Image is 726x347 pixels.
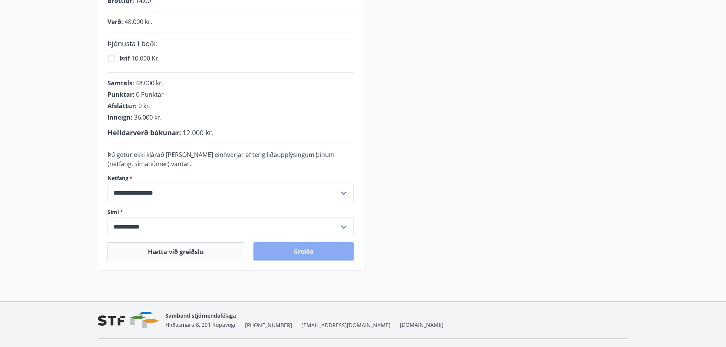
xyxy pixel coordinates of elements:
[301,321,391,329] span: [EMAIL_ADDRESS][DOMAIN_NAME]
[138,102,151,110] span: 0 kr.
[107,102,137,110] span: Afsláttur :
[107,208,354,216] label: Sími
[107,90,135,99] span: Punktar :
[165,312,236,319] span: Samband stjórnendafélaga
[107,79,134,87] span: Samtals :
[107,39,158,48] span: Þjónusta í boði :
[134,113,162,122] span: 36.000 kr.
[400,321,444,328] a: [DOMAIN_NAME]
[107,174,354,182] label: Netfang
[125,18,152,26] span: 48.000 kr.
[119,54,131,62] span: Þrif
[253,242,354,261] button: Greiða
[107,18,123,26] span: Verð :
[107,113,133,122] span: Inneign :
[107,150,335,168] span: Þú getur ekki klárað [PERSON_NAME] einhverjar af tengiliðaupplýsingum þínum (netfang, símanúmer) ...
[245,321,292,329] span: [PHONE_NUMBER]
[136,90,164,99] span: 0 Punktar
[183,128,213,137] span: 12.000 kr.
[165,321,236,328] span: Hlíðasmára 8, 201 Kópavogi
[98,312,159,328] img: vjCaq2fThgY3EUYqSgpjEiBg6WP39ov69hlhuPVN.png
[136,79,163,87] span: 48.000 kr.
[107,242,244,261] button: Hætta við greiðslu
[119,54,160,62] span: 10.000 kr.
[107,128,181,137] span: Heildarverð bókunar :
